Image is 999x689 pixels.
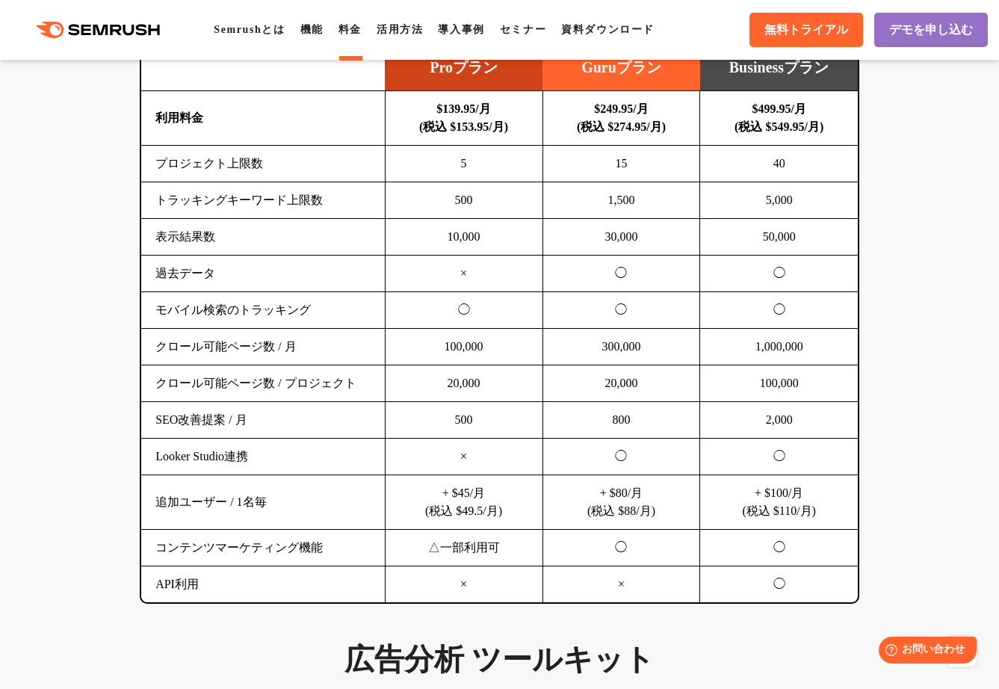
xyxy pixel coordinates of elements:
td: ◯ [542,530,700,566]
a: 機能 [300,24,324,35]
td: Proプラン [385,45,542,91]
td: 過去データ [141,256,385,292]
td: ◯ [385,292,542,329]
td: 100,000 [700,365,858,402]
span: 無料トライアル [764,22,848,38]
td: コンテンツマーケティング機能 [141,530,385,566]
td: クロール可能ページ数 / プロジェクト [141,365,385,402]
td: SEO改善提案 / 月 [141,402,385,439]
a: デモを申し込む [874,13,988,47]
h3: 広告分析 ツールキット [140,641,859,679]
span: デモを申し込む [889,22,973,38]
b: $249.95/月 (税込 $274.95/月) [577,102,666,133]
td: 40 [700,146,858,182]
b: 利用料金 [155,111,203,124]
td: ◯ [542,292,700,329]
td: 20,000 [542,365,700,402]
a: 料金 [338,24,362,35]
td: 300,000 [542,329,700,365]
iframe: Help widget launcher [866,631,983,673]
td: △一部利用可 [385,530,542,566]
td: ◯ [542,439,700,475]
a: 活用方法 [377,24,423,35]
td: 100,000 [385,329,542,365]
td: ◯ [542,256,700,292]
td: 5 [385,146,542,182]
td: Businessプラン [700,45,858,91]
td: + $45/月 (税込 $49.5/月) [385,475,542,530]
td: 表示結果数 [141,219,385,256]
td: × [385,256,542,292]
td: プロジェクト上限数 [141,146,385,182]
td: + $80/月 (税込 $88/月) [542,475,700,530]
td: トラッキングキーワード上限数 [141,182,385,219]
td: ◯ [700,256,858,292]
td: 20,000 [385,365,542,402]
b: $499.95/月 (税込 $549.95/月) [734,102,823,133]
td: 5,000 [700,182,858,219]
b: $139.95/月 (税込 $153.95/月) [419,102,508,133]
td: 15 [542,146,700,182]
td: × [385,439,542,475]
td: ◯ [700,292,858,329]
td: 追加ユーザー / 1名毎 [141,475,385,530]
td: 50,000 [700,219,858,256]
td: × [542,566,700,603]
td: 1,000,000 [700,329,858,365]
a: 導入事例 [438,24,484,35]
td: クロール可能ページ数 / 月 [141,329,385,365]
td: ◯ [700,566,858,603]
td: API利用 [141,566,385,603]
a: 資料ダウンロード [561,24,655,35]
td: 2,000 [700,402,858,439]
td: 500 [385,182,542,219]
td: Looker Studio連携 [141,439,385,475]
td: 10,000 [385,219,542,256]
td: モバイル検索のトラッキング [141,292,385,329]
td: 1,500 [542,182,700,219]
td: 500 [385,402,542,439]
td: 30,000 [542,219,700,256]
td: + $100/月 (税込 $110/月) [700,475,858,530]
a: 無料トライアル [749,13,863,47]
a: Semrushとは [214,24,285,35]
a: セミナー [500,24,546,35]
td: ◯ [700,530,858,566]
td: ◯ [700,439,858,475]
td: × [385,566,542,603]
td: 800 [542,402,700,439]
td: Guruプラン [542,45,700,91]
